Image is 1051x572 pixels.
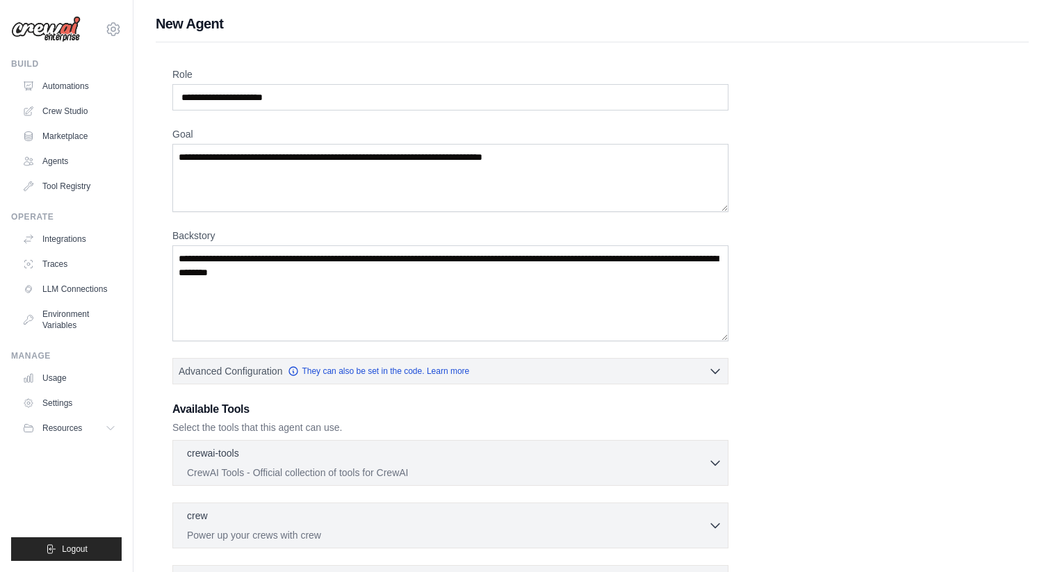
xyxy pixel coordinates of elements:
[62,544,88,555] span: Logout
[17,253,122,275] a: Traces
[156,14,1029,33] h1: New Agent
[288,366,469,377] a: They can also be set in the code. Learn more
[17,100,122,122] a: Crew Studio
[172,67,728,81] label: Role
[172,420,728,434] p: Select the tools that this agent can use.
[17,303,122,336] a: Environment Variables
[173,359,728,384] button: Advanced Configuration They can also be set in the code. Learn more
[17,125,122,147] a: Marketplace
[187,446,239,460] p: crewai-tools
[172,127,728,141] label: Goal
[17,150,122,172] a: Agents
[17,228,122,250] a: Integrations
[11,16,81,42] img: Logo
[17,392,122,414] a: Settings
[172,229,728,243] label: Backstory
[11,350,122,361] div: Manage
[17,417,122,439] button: Resources
[179,509,722,542] button: crew Power up your crews with crew
[179,364,282,378] span: Advanced Configuration
[11,537,122,561] button: Logout
[172,401,728,418] h3: Available Tools
[17,175,122,197] a: Tool Registry
[179,446,722,480] button: crewai-tools CrewAI Tools - Official collection of tools for CrewAI
[11,58,122,70] div: Build
[187,509,208,523] p: crew
[11,211,122,222] div: Operate
[17,75,122,97] a: Automations
[42,423,82,434] span: Resources
[17,278,122,300] a: LLM Connections
[187,466,708,480] p: CrewAI Tools - Official collection of tools for CrewAI
[187,528,708,542] p: Power up your crews with crew
[17,367,122,389] a: Usage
